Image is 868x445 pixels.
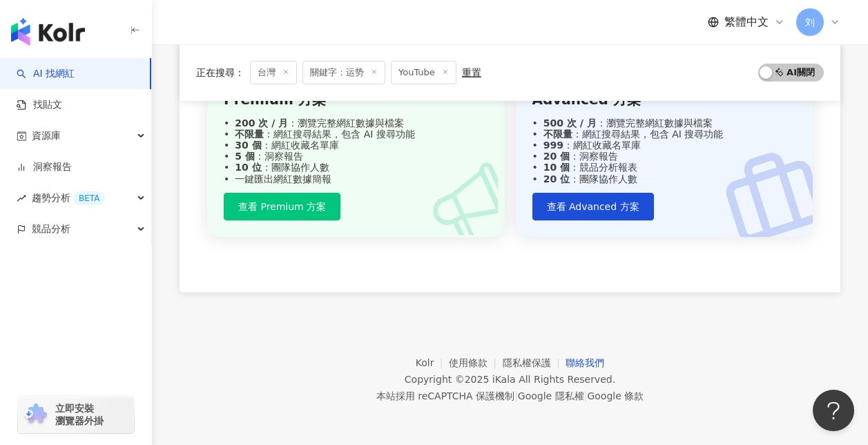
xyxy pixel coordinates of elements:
span: 立即安裝 瀏覽器外掛 [55,402,104,427]
a: 聯絡我們 [566,357,604,368]
div: ：瀏覽完整網紅數據與檔案 [224,117,488,129]
div: ：洞察報告 [224,151,488,162]
div: ：團隊協作人數 [532,173,797,184]
div: ：瀏覽完整網紅數據與檔案 [532,117,797,129]
span: | [514,390,518,401]
span: 資源庫 [32,120,61,151]
a: 使用條款 [449,357,503,368]
a: Kolr [416,357,449,368]
a: chrome extension立即安裝 瀏覽器外掛 [18,396,134,433]
button: 查看 Premium 方案 [224,193,340,220]
div: ：網紅收藏名單庫 [224,140,488,151]
a: Google 條款 [587,390,644,401]
strong: 5 個 [235,151,255,162]
img: chrome extension [22,404,49,426]
strong: 10 個 [543,162,570,173]
span: 趨勢分析 [32,182,105,214]
a: 洞察報告 [17,160,72,174]
span: 關鍵字：运势 [302,61,385,84]
span: 競品分析 [32,214,70,245]
strong: 999 [543,140,563,151]
div: ：競品分析報表 [532,162,797,173]
span: rise [17,193,26,203]
div: BETA [73,191,105,205]
strong: 不限量 [543,129,572,140]
div: 一鍵匯出網紅數據簡報 [224,173,488,184]
span: 查看 Advanced 方案 [547,201,639,212]
span: 本站採用 reCAPTCHA 保護機制 [376,388,644,404]
iframe: Help Scout Beacon - Open [813,390,854,431]
span: 繁體中文 [724,15,769,30]
div: ：網紅搜尋結果，包含 AI 搜尋功能 [532,129,797,140]
a: Google 隱私權 [518,390,584,401]
span: 刘 [805,15,815,30]
strong: 30 個 [235,140,261,151]
div: Copyright © 2025 All Rights Reserved. [405,374,615,385]
div: 重置 [462,67,481,78]
strong: 20 位 [543,173,570,184]
strong: 500 次 / 月 [543,117,597,129]
strong: 10 位 [235,162,261,173]
span: 正在搜尋 ： [196,67,244,78]
strong: 不限量 [235,129,264,140]
strong: 200 次 / 月 [235,117,288,129]
div: ：網紅收藏名單庫 [532,140,797,151]
span: | [584,390,588,401]
img: logo [11,18,85,46]
span: YouTube [391,61,456,84]
div: ：團隊協作人數 [224,162,488,173]
strong: 20 個 [543,151,570,162]
span: 台灣 [250,61,297,84]
div: ：洞察報告 [532,151,797,162]
span: 查看 Premium 方案 [238,201,326,212]
a: 隱私權保護 [503,357,566,368]
a: searchAI 找網紅 [17,67,75,81]
a: 找貼文 [17,98,62,112]
a: iKala [492,374,516,385]
div: ：網紅搜尋結果，包含 AI 搜尋功能 [224,129,488,140]
button: 查看 Advanced 方案 [532,193,654,220]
